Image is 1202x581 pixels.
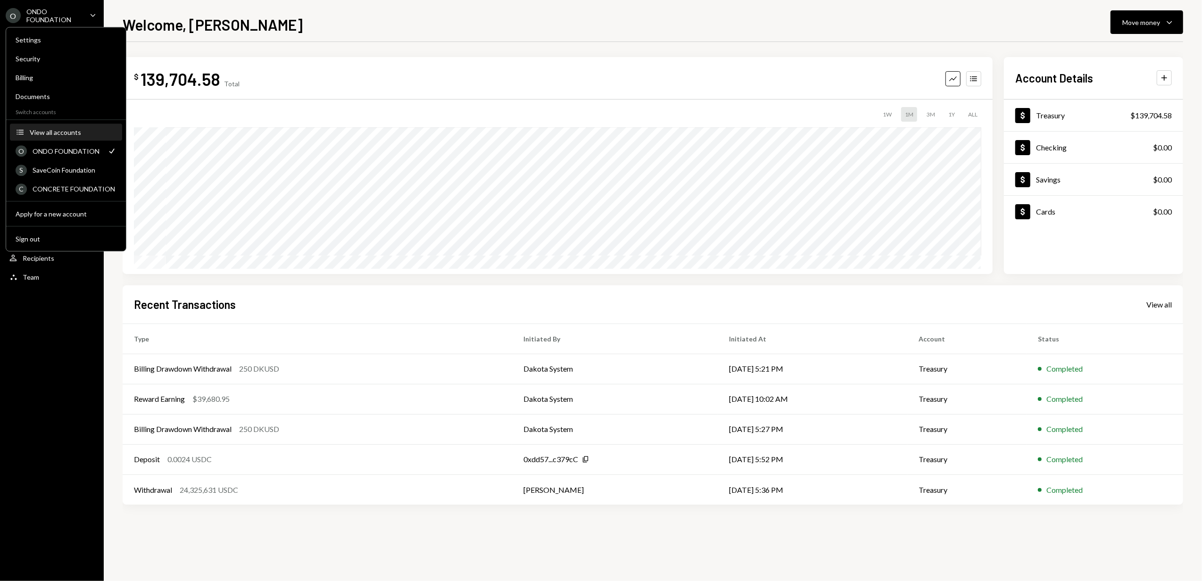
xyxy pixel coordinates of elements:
td: [PERSON_NAME] [512,474,718,505]
div: Recipients [23,254,54,262]
div: Checking [1036,143,1067,152]
div: $39,680.95 [192,393,230,405]
div: $0.00 [1153,206,1172,217]
div: 0.0024 USDC [167,454,212,465]
a: Savings$0.00 [1004,164,1183,195]
div: Withdrawal [134,484,172,496]
button: Sign out [10,231,122,248]
div: Billing Drawdown Withdrawal [134,363,232,374]
a: Treasury$139,704.58 [1004,100,1183,131]
h2: Recent Transactions [134,297,236,312]
div: S [16,165,27,176]
th: Account [907,324,1027,354]
div: Switch accounts [6,107,126,116]
div: Documents [16,92,116,100]
button: Move money [1111,10,1183,34]
div: Deposit [134,454,160,465]
div: Completed [1046,454,1083,465]
div: Billing [16,74,116,82]
h1: Welcome, [PERSON_NAME] [123,15,303,34]
a: Team [6,268,98,285]
div: 1W [879,107,895,122]
div: SaveCoin Foundation [33,166,116,174]
div: View all [1146,300,1172,309]
th: Initiated At [718,324,908,354]
h2: Account Details [1015,70,1093,86]
div: Settings [16,36,116,44]
div: Completed [1046,363,1083,374]
div: Apply for a new account [16,210,116,218]
div: Team [23,273,39,281]
a: SSaveCoin Foundation [10,161,122,178]
button: Apply for a new account [10,206,122,223]
div: $0.00 [1153,142,1172,153]
a: Cards$0.00 [1004,196,1183,227]
div: Reward Earning [134,393,185,405]
div: ALL [964,107,981,122]
td: Dakota System [512,354,718,384]
div: 139,704.58 [141,68,220,90]
a: Settings [10,31,122,48]
div: Security [16,55,116,63]
div: $139,704.58 [1130,110,1172,121]
div: Cards [1036,207,1055,216]
a: Documents [10,88,122,105]
td: [DATE] 5:36 PM [718,474,908,505]
td: Treasury [907,414,1027,444]
div: CONCRETE FOUNDATION [33,185,116,193]
div: Move money [1122,17,1160,27]
div: C [16,183,27,195]
div: 250 DKUSD [239,423,279,435]
td: Dakota System [512,384,718,414]
div: ONDO FOUNDATION [33,147,101,155]
div: Completed [1046,423,1083,435]
div: 1M [901,107,917,122]
td: Dakota System [512,414,718,444]
div: Treasury [1036,111,1065,120]
a: Billing [10,69,122,86]
th: Initiated By [512,324,718,354]
td: [DATE] 5:21 PM [718,354,908,384]
div: O [16,145,27,157]
td: [DATE] 10:02 AM [718,384,908,414]
div: Completed [1046,393,1083,405]
td: [DATE] 5:27 PM [718,414,908,444]
a: Security [10,50,122,67]
div: 3M [923,107,939,122]
div: 0xdd57...c379cC [523,454,578,465]
div: Completed [1046,484,1083,496]
td: Treasury [907,444,1027,474]
a: CCONCRETE FOUNDATION [10,180,122,197]
a: View all [1146,299,1172,309]
div: ONDO FOUNDATION [26,8,82,24]
div: Total [224,80,240,88]
td: Treasury [907,474,1027,505]
a: Checking$0.00 [1004,132,1183,163]
th: Status [1027,324,1183,354]
td: [DATE] 5:52 PM [718,444,908,474]
div: 250 DKUSD [239,363,279,374]
div: Savings [1036,175,1061,184]
div: 24,325,631 USDC [180,484,238,496]
div: View all accounts [30,128,116,136]
div: $0.00 [1153,174,1172,185]
button: View all accounts [10,124,122,141]
div: Billing Drawdown Withdrawal [134,423,232,435]
div: 1Y [945,107,959,122]
td: Treasury [907,354,1027,384]
a: Recipients [6,249,98,266]
div: Sign out [16,235,116,243]
div: $ [134,72,139,82]
div: O [6,8,21,23]
td: Treasury [907,384,1027,414]
th: Type [123,324,512,354]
